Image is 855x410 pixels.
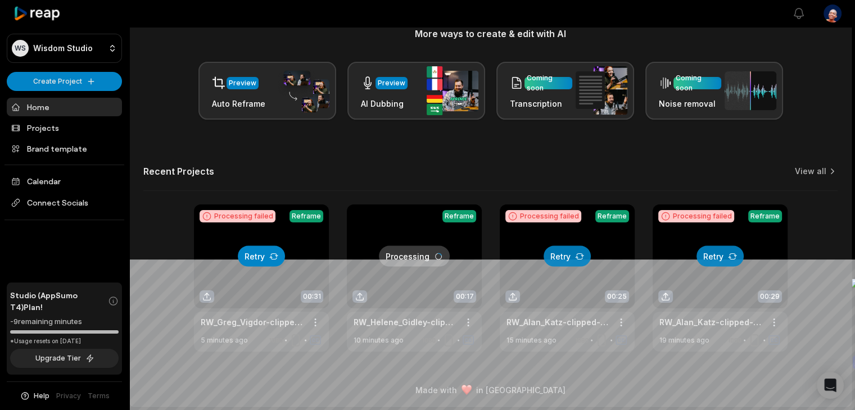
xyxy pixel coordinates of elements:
div: RW_Greg_Vigdor-clipped-000000.080-000031.870 [201,316,304,328]
button: Retry [238,246,285,267]
span: Help [34,391,49,401]
a: Calendar [7,172,122,190]
div: Open Intercom Messenger [817,372,844,399]
a: Home [7,98,122,116]
div: RW_Alan_Katz-clipped-000000.080-000025.840 [506,316,610,328]
div: Coming soon [527,73,570,93]
div: Preview [229,78,256,88]
h3: Transcription [510,98,572,110]
button: Create Project [7,72,122,91]
h2: Recent Projects [143,166,214,177]
div: -9 remaining minutes [10,316,119,327]
a: Projects [7,119,122,137]
p: Wisdom Studio [33,43,93,53]
button: Retry [544,246,591,267]
img: noise_removal.png [725,71,776,110]
button: Upgrade Tier [10,349,119,368]
img: ai_dubbing.png [427,66,478,115]
div: WS [12,40,29,57]
img: auto_reframe.png [278,69,329,113]
img: transcription.png [576,66,627,115]
div: *Usage resets on [DATE] [10,337,119,345]
h3: AI Dubbing [361,98,408,110]
a: Brand template [7,139,122,158]
div: RW_Alan_Katz-clipped-001424.750-001454.330 (1) [659,316,763,328]
h3: More ways to create & edit with AI [143,27,838,40]
a: Terms [88,391,110,401]
h3: Auto Reframe [212,98,265,110]
a: View all [795,166,826,177]
a: RW_Helene_Gidley-clipped-001116.130-001133.930 [354,316,457,328]
div: Coming soon [676,73,719,93]
a: Privacy [56,391,81,401]
h3: Noise removal [659,98,721,110]
span: Connect Socials [7,193,122,213]
div: Preview [378,78,405,88]
button: Retry [696,246,744,267]
span: Studio (AppSumo T4) Plan! [10,289,108,313]
button: Help [20,391,49,401]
